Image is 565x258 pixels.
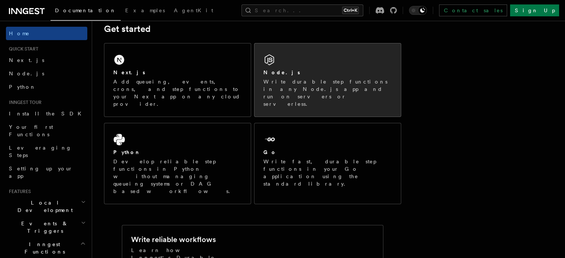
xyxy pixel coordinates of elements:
a: PythonDevelop reliable step functions in Python without managing queueing systems or DAG based wo... [104,123,251,204]
a: Your first Functions [6,120,87,141]
a: Setting up your app [6,162,87,183]
span: Node.js [9,71,44,76]
span: Inngest tour [6,99,42,105]
h2: Next.js [113,69,145,76]
span: Leveraging Steps [9,145,72,158]
span: Python [9,84,36,90]
kbd: Ctrl+K [342,7,359,14]
span: Home [9,30,30,37]
button: Toggle dark mode [409,6,427,15]
button: Events & Triggers [6,217,87,238]
a: Documentation [51,2,121,21]
a: Python [6,80,87,94]
a: GoWrite fast, durable step functions in your Go application using the standard library. [254,123,401,204]
span: Documentation [55,7,116,13]
span: Inngest Functions [6,241,80,255]
a: Contact sales [439,4,507,16]
button: Search...Ctrl+K [241,4,363,16]
span: Next.js [9,57,44,63]
span: Install the SDK [9,111,86,117]
span: Quick start [6,46,38,52]
span: Your first Functions [9,124,53,137]
a: Examples [121,2,169,20]
a: Next.jsAdd queueing, events, crons, and step functions to your Next app on any cloud provider. [104,43,251,117]
a: Leveraging Steps [6,141,87,162]
a: Node.js [6,67,87,80]
a: Sign Up [510,4,559,16]
h2: Python [113,148,141,156]
a: AgentKit [169,2,218,20]
h2: Go [263,148,277,156]
a: Install the SDK [6,107,87,120]
span: Setting up your app [9,166,73,179]
a: Next.js [6,53,87,67]
h2: Write reliable workflows [131,234,216,245]
p: Develop reliable step functions in Python without managing queueing systems or DAG based workflows. [113,158,242,195]
p: Add queueing, events, crons, and step functions to your Next app on any cloud provider. [113,78,242,108]
button: Local Development [6,196,87,217]
span: Features [6,189,31,195]
span: Examples [125,7,165,13]
h2: Node.js [263,69,300,76]
span: Local Development [6,199,81,214]
p: Write fast, durable step functions in your Go application using the standard library. [263,158,392,187]
span: Events & Triggers [6,220,81,235]
a: Node.jsWrite durable step functions in any Node.js app and run on servers or serverless. [254,43,401,117]
a: Get started [104,24,150,34]
a: Home [6,27,87,40]
p: Write durable step functions in any Node.js app and run on servers or serverless. [263,78,392,108]
span: AgentKit [174,7,213,13]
